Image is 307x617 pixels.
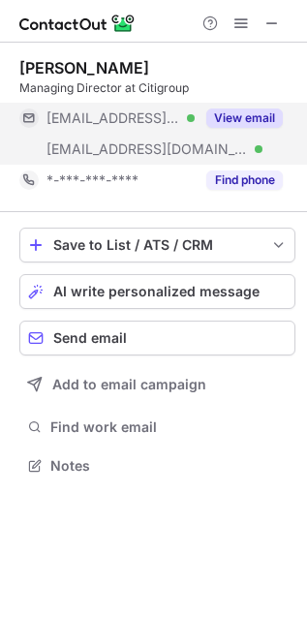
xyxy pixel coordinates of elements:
[206,170,283,190] button: Reveal Button
[19,12,136,35] img: ContactOut v5.3.10
[46,109,180,127] span: [EMAIL_ADDRESS][DOMAIN_NAME]
[53,330,127,346] span: Send email
[19,228,295,262] button: save-profile-one-click
[19,452,295,479] button: Notes
[50,418,288,436] span: Find work email
[50,457,288,475] span: Notes
[206,108,283,128] button: Reveal Button
[19,79,295,97] div: Managing Director at Citigroup
[53,284,260,299] span: AI write personalized message
[19,274,295,309] button: AI write personalized message
[19,414,295,441] button: Find work email
[46,140,248,158] span: [EMAIL_ADDRESS][DOMAIN_NAME]
[52,377,206,392] span: Add to email campaign
[19,367,295,402] button: Add to email campaign
[19,58,149,77] div: [PERSON_NAME]
[19,321,295,355] button: Send email
[53,237,261,253] div: Save to List / ATS / CRM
